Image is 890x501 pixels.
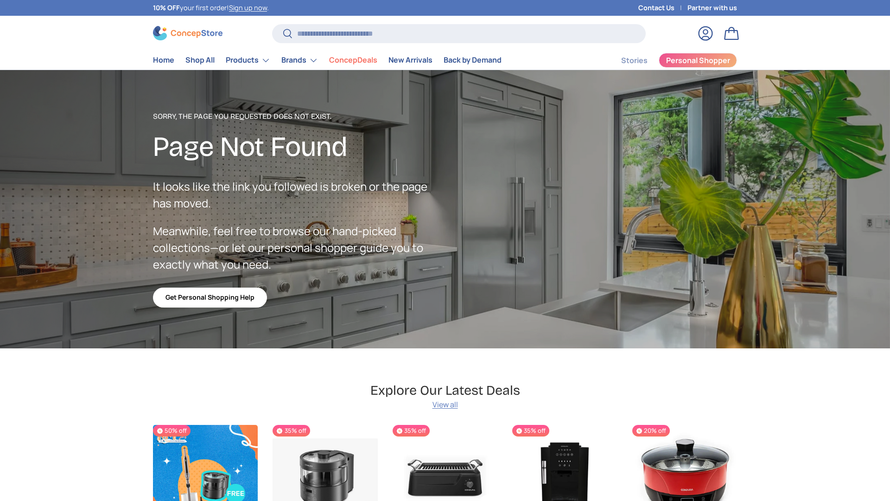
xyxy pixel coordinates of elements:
span: 35% off [393,425,430,437]
a: Products [226,51,270,70]
p: your first order! . [153,3,269,13]
a: Back by Demand [444,51,502,69]
a: View all [432,399,458,410]
a: Partner with us [687,3,737,13]
span: 20% off [632,425,670,437]
a: Home [153,51,174,69]
p: Meanwhile, feel free to browse our hand-picked collections—or let our personal shopper guide you ... [153,223,445,273]
strong: 10% OFF [153,3,180,12]
nav: Secondary [599,51,737,70]
a: Stories [621,51,648,70]
a: Get Personal Shopping Help [153,288,267,308]
span: 50% off [153,425,191,437]
a: Personal Shopper [659,53,737,68]
h2: Explore Our Latest Deals [370,382,520,399]
p: Sorry, the page you requested does not exist. [153,111,445,122]
summary: Brands [276,51,324,70]
h2: Page Not Found [153,129,445,164]
a: Brands [281,51,318,70]
nav: Primary [153,51,502,70]
p: It looks like the link you followed is broken or the page has moved. [153,178,445,212]
a: Shop All [185,51,215,69]
summary: Products [220,51,276,70]
span: Personal Shopper [666,57,730,64]
a: Contact Us [638,3,687,13]
a: ConcepDeals [329,51,377,69]
a: Sign up now [229,3,267,12]
span: 35% off [273,425,310,437]
img: ConcepStore [153,26,222,40]
span: 35% off [512,425,549,437]
a: New Arrivals [388,51,432,69]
